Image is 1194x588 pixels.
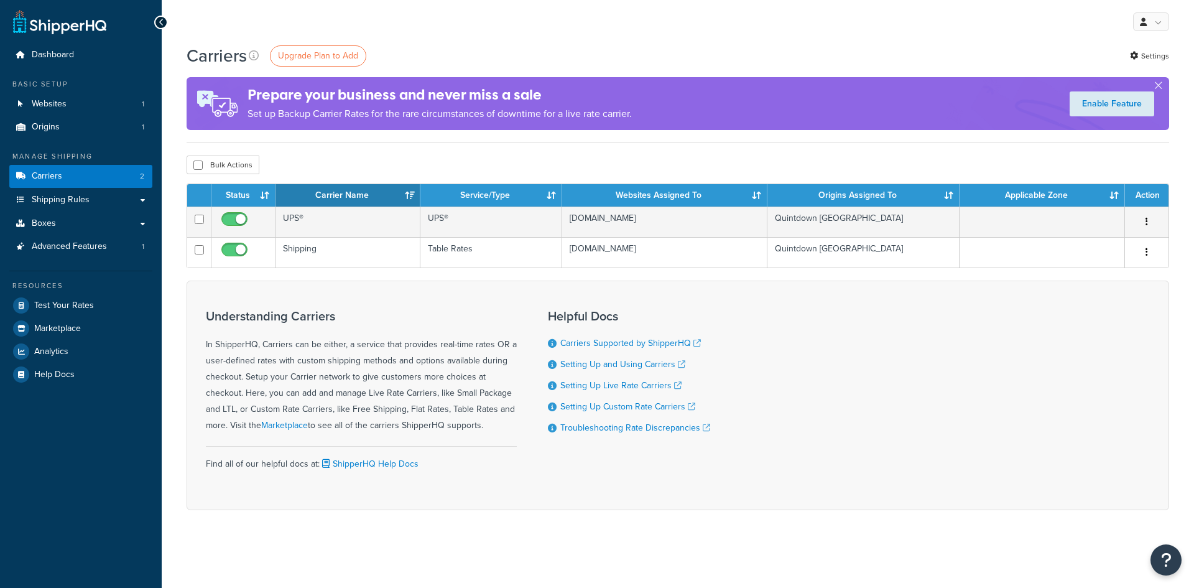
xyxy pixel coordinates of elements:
[278,49,358,62] span: Upgrade Plan to Add
[560,337,701,350] a: Carriers Supported by ShipperHQ
[1125,184,1169,207] th: Action
[960,184,1125,207] th: Applicable Zone: activate to sort column ascending
[548,309,710,323] h3: Helpful Docs
[560,379,682,392] a: Setting Up Live Rate Carriers
[560,421,710,434] a: Troubleshooting Rate Discrepancies
[275,207,420,237] td: UPS®
[187,44,247,68] h1: Carriers
[270,45,366,67] a: Upgrade Plan to Add
[1070,91,1154,116] a: Enable Feature
[9,317,152,340] a: Marketplace
[142,241,144,252] span: 1
[420,237,562,268] td: Table Rates
[34,347,68,357] span: Analytics
[32,50,74,60] span: Dashboard
[1150,544,1182,576] button: Open Resource Center
[142,122,144,133] span: 1
[420,184,562,207] th: Service/Type: activate to sort column ascending
[9,151,152,162] div: Manage Shipping
[211,184,275,207] th: Status: activate to sort column ascending
[187,77,248,130] img: ad-rules-rateshop-fe6ec290ccb7230408bd80ed9643f0289d75e0ffd9eb532fc0e269fcd187b520.png
[9,281,152,291] div: Resources
[34,370,75,380] span: Help Docs
[34,301,94,311] span: Test Your Rates
[420,207,562,237] td: UPS®
[140,171,144,182] span: 2
[9,165,152,188] li: Carriers
[562,237,767,268] td: [DOMAIN_NAME]
[562,184,767,207] th: Websites Assigned To: activate to sort column ascending
[13,9,106,34] a: ShipperHQ Home
[9,294,152,317] a: Test Your Rates
[9,235,152,258] li: Advanced Features
[248,85,632,105] h4: Prepare your business and never miss a sale
[767,184,960,207] th: Origins Assigned To: activate to sort column ascending
[32,99,67,110] span: Websites
[275,184,420,207] th: Carrier Name: activate to sort column ascending
[248,105,632,123] p: Set up Backup Carrier Rates for the rare circumstances of downtime for a live rate carrier.
[9,235,152,258] a: Advanced Features 1
[9,189,152,212] a: Shipping Rules
[187,156,259,174] button: Bulk Actions
[560,358,685,371] a: Setting Up and Using Carriers
[32,195,90,205] span: Shipping Rules
[206,309,517,323] h3: Understanding Carriers
[142,99,144,110] span: 1
[9,79,152,90] div: Basic Setup
[206,309,517,434] div: In ShipperHQ, Carriers can be either, a service that provides real-time rates OR a user-defined r...
[32,122,60,133] span: Origins
[32,241,107,252] span: Advanced Features
[320,457,419,470] a: ShipperHQ Help Docs
[562,207,767,237] td: [DOMAIN_NAME]
[9,93,152,116] a: Websites 1
[9,116,152,139] a: Origins 1
[9,93,152,116] li: Websites
[261,419,308,432] a: Marketplace
[560,400,695,413] a: Setting Up Custom Rate Carriers
[275,237,420,268] td: Shipping
[1130,47,1169,65] a: Settings
[34,324,81,334] span: Marketplace
[9,165,152,188] a: Carriers 2
[9,116,152,139] li: Origins
[767,237,960,268] td: Quintdown [GEOGRAPHIC_DATA]
[767,207,960,237] td: Quintdown [GEOGRAPHIC_DATA]
[206,446,517,472] div: Find all of our helpful docs at:
[9,212,152,235] a: Boxes
[9,363,152,386] a: Help Docs
[9,340,152,363] a: Analytics
[32,171,62,182] span: Carriers
[9,44,152,67] a: Dashboard
[32,218,56,229] span: Boxes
